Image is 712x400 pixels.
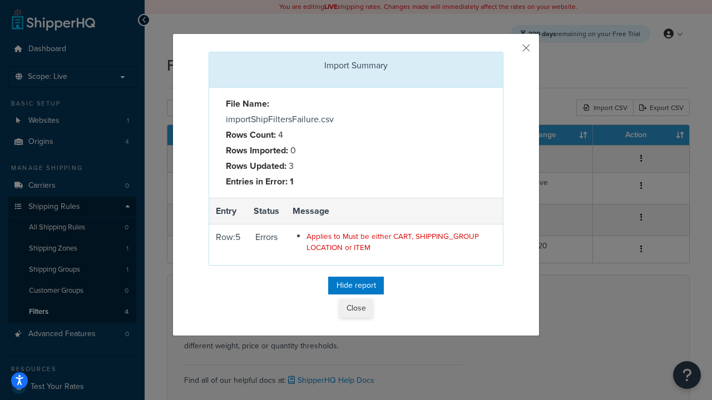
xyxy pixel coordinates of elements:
th: Status [247,198,286,224]
strong: Rows Updated: [226,159,286,172]
strong: File Name: [226,97,269,110]
strong: Entries in Error: 1 [226,175,294,188]
h3: Import Summary [217,61,495,71]
button: Close [339,299,373,318]
strong: Rows Count: [226,128,276,141]
button: Hide report [328,277,384,294]
strong: Rows Imported: [226,144,288,157]
td: Errors [247,224,286,265]
div: importShipFiltersFailure.csv 4 0 3 [217,96,356,189]
th: Message [286,198,503,224]
th: Entry [209,198,247,224]
span: Applies to Must be either CART, SHIPPING_GROUP LOCATION or ITEM [306,231,479,252]
td: Row: 5 [209,224,247,265]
